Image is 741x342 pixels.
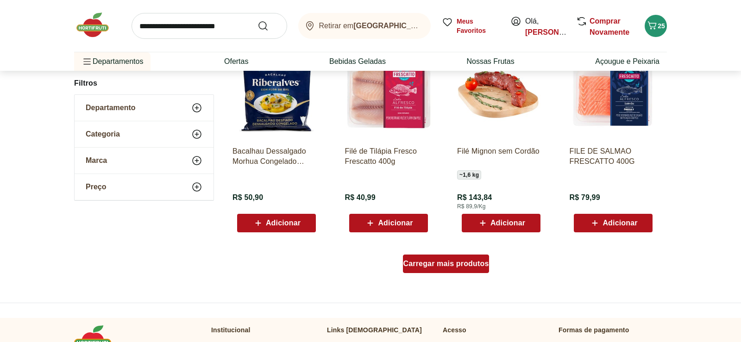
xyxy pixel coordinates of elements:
[569,146,657,167] a: FILE DE SALMAO FRESCATTO 400G
[349,214,428,232] button: Adicionar
[457,193,492,203] span: R$ 143,84
[595,56,659,67] a: Açougue e Peixaria
[75,121,214,147] button: Categoria
[319,22,421,30] span: Retirar em
[75,174,214,200] button: Preço
[74,11,120,39] img: Hortifruti
[345,146,433,167] a: Filé de Tilápia Fresco Frescatto 400g
[603,219,637,227] span: Adicionar
[525,16,566,38] span: Olá,
[490,219,525,227] span: Adicionar
[525,28,587,36] a: [PERSON_NAME]
[74,74,214,93] h2: Filtros
[86,156,107,165] span: Marca
[86,103,136,112] span: Departamento
[232,146,320,167] a: Bacalhau Dessalgado Morhua Congelado Riberalves 400G
[232,51,320,139] img: Bacalhau Dessalgado Morhua Congelado Riberalves 400G
[353,22,514,30] b: [GEOGRAPHIC_DATA]/[GEOGRAPHIC_DATA]
[457,17,499,35] span: Meus Favoritos
[75,148,214,174] button: Marca
[645,15,667,37] button: Carrinho
[211,325,251,335] p: Institucional
[232,193,263,203] span: R$ 50,90
[569,51,657,139] img: FILE DE SALMAO FRESCATTO 400G
[82,50,143,73] span: Departamentos
[569,193,600,203] span: R$ 79,99
[257,20,280,31] button: Submit Search
[132,13,287,39] input: search
[345,51,433,139] img: Filé de Tilápia Fresco Frescatto 400g
[559,325,667,335] p: Formas de pagamento
[443,325,466,335] p: Acesso
[457,203,486,210] span: R$ 89,9/Kg
[298,13,431,39] button: Retirar em[GEOGRAPHIC_DATA]/[GEOGRAPHIC_DATA]
[329,56,386,67] a: Bebidas Geladas
[86,130,120,139] span: Categoria
[457,146,545,167] a: Filé Mignon sem Cordão
[457,51,545,139] img: Filé Mignon sem Cordão
[237,214,316,232] button: Adicionar
[590,17,629,36] a: Comprar Novamente
[574,214,653,232] button: Adicionar
[658,22,665,30] span: 25
[224,56,248,67] a: Ofertas
[82,50,93,73] button: Menu
[442,17,499,35] a: Meus Favoritos
[457,170,481,180] span: ~ 1,6 kg
[378,219,413,227] span: Adicionar
[462,214,540,232] button: Adicionar
[403,260,489,267] span: Carregar mais produtos
[403,255,490,277] a: Carregar mais produtos
[75,95,214,121] button: Departamento
[266,219,301,227] span: Adicionar
[86,182,106,192] span: Preço
[345,193,375,203] span: R$ 40,99
[467,56,515,67] a: Nossas Frutas
[327,325,422,335] p: Links [DEMOGRAPHIC_DATA]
